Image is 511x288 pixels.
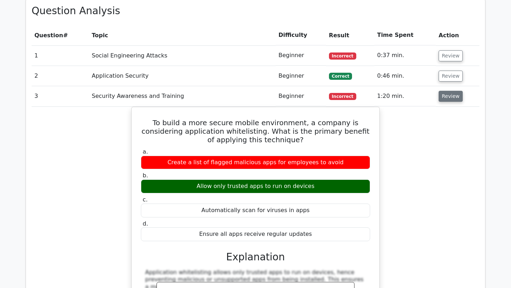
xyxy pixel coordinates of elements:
div: Create a list of flagged malicious apps for employees to avoid [141,156,370,170]
button: Review [439,71,463,82]
td: 1 [32,45,89,66]
span: Incorrect [329,93,356,100]
h5: To build a more secure mobile environment, a company is considering application whitelisting. Wha... [140,118,371,144]
th: Difficulty [276,25,326,45]
span: d. [143,220,148,227]
h3: Question Analysis [32,5,479,17]
span: a. [143,148,148,155]
td: 0:37 min. [374,45,436,66]
h3: Explanation [145,251,366,263]
td: 2 [32,66,89,86]
th: Result [326,25,374,45]
div: Allow only trusted apps to run on devices [141,179,370,193]
span: c. [143,196,148,203]
td: Beginner [276,86,326,106]
button: Review [439,91,463,102]
div: Automatically scan for viruses in apps [141,204,370,217]
td: Application Security [89,66,275,86]
td: 1:20 min. [374,86,436,106]
td: 3 [32,86,89,106]
button: Review [439,50,463,61]
th: # [32,25,89,45]
td: Security Awareness and Training [89,86,275,106]
td: Beginner [276,66,326,86]
span: b. [143,172,148,179]
span: Question [34,32,63,39]
th: Time Spent [374,25,436,45]
td: Beginner [276,45,326,66]
div: Ensure all apps receive regular updates [141,227,370,241]
th: Topic [89,25,275,45]
td: 0:46 min. [374,66,436,86]
td: Social Engineering Attacks [89,45,275,66]
span: Incorrect [329,52,356,60]
span: Correct [329,73,352,80]
th: Action [436,25,479,45]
